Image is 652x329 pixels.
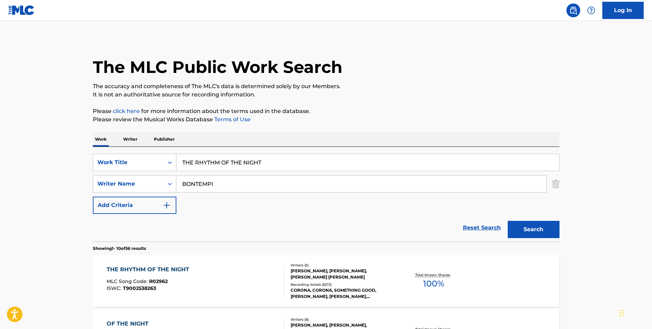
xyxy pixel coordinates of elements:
img: MLC Logo [8,5,35,15]
div: Writers ( 5 ) [291,263,395,268]
img: help [587,6,595,15]
a: click here [113,108,140,114]
p: Writer [121,132,139,147]
span: 100 % [423,278,444,290]
div: Help [584,3,598,17]
button: Add Criteria [93,197,176,214]
div: CORONA, CORONA, SOMETHING GOOD,[PERSON_NAME], [PERSON_NAME],[PERSON_NAME], [PERSON_NAME] [291,287,395,300]
p: It is not an authoritative source for recording information. [93,91,559,99]
form: Search Form [93,154,559,242]
button: Search [508,221,559,238]
p: Publisher [152,132,177,147]
div: THE RHYTHM OF THE NIGHT [107,265,193,274]
span: T9002538263 [123,285,156,291]
p: Please for more information about the terms used in the database. [93,107,559,115]
iframe: Chat Widget [617,296,652,329]
img: search [569,6,577,15]
div: Writer Name [97,180,159,188]
p: The accuracy and completeness of The MLC's data is determined solely by our Members. [93,82,559,91]
a: Log In [602,2,644,19]
img: Delete Criterion [552,175,559,192]
a: Terms of Use [213,116,251,123]
img: 9d2ae6d4665cec9f34b9.svg [163,201,171,209]
div: Drag [620,303,624,323]
a: THE RHYTHM OF THE NIGHTMLC Song Code:R02962ISWC:T9002538263Writers (5)[PERSON_NAME], [PERSON_NAME... [93,255,559,307]
span: ISWC : [107,285,123,291]
a: Public Search [566,3,580,17]
div: OF THE NIGHT [107,320,167,328]
p: Showing 1 - 10 of 56 results [93,245,146,252]
span: MLC Song Code : [107,278,149,284]
span: R02962 [149,278,168,284]
a: Reset Search [459,220,504,235]
p: Total Known Shares: [415,272,452,278]
div: Work Title [97,158,159,167]
div: Writers ( 8 ) [291,317,395,322]
div: Recording Artists ( 8213 ) [291,282,395,287]
p: Please review the Musical Works Database [93,115,559,124]
p: Work [93,132,109,147]
div: [PERSON_NAME], [PERSON_NAME], [PERSON_NAME] [PERSON_NAME] [291,268,395,280]
h1: The MLC Public Work Search [93,57,342,77]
